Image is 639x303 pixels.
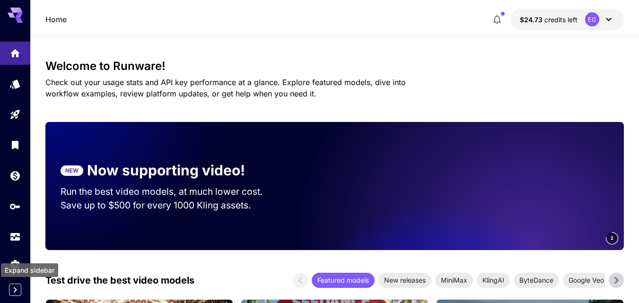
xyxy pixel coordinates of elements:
span: Google Veo [563,275,610,285]
p: Save up to $500 for every 1000 Kling assets. [61,199,281,212]
p: Test drive the best video models [45,273,194,287]
span: KlingAI [477,275,510,285]
p: Now supporting video! [87,160,245,181]
span: Featured models [312,275,375,285]
div: API Keys [9,200,21,212]
span: ByteDance [514,275,559,285]
button: $24.73245EG [510,9,624,30]
div: EG [585,12,599,26]
div: Home [9,44,21,56]
p: Run the best video models, at much lower cost. [61,185,281,199]
span: MiniMax [435,275,473,285]
div: ByteDance [514,273,559,288]
span: credits left [544,16,578,24]
span: New releases [378,275,431,285]
div: Featured models [312,273,375,288]
div: Playground [9,109,21,121]
div: Usage [9,231,21,243]
span: Check out your usage stats and API key performance at a glance. Explore featured models, dive int... [45,78,406,98]
div: Expand sidebar [1,263,58,277]
div: Models [9,78,21,90]
div: New releases [378,273,431,288]
div: Wallet [9,170,21,182]
nav: breadcrumb [45,14,67,25]
a: Home [45,14,67,25]
div: $24.73245 [520,15,578,25]
span: $24.73 [520,16,544,24]
h3: Welcome to Runware! [45,60,624,73]
button: Expand sidebar [9,284,21,296]
span: 2 [611,234,613,242]
div: KlingAI [477,273,510,288]
div: MiniMax [435,273,473,288]
div: Library [9,139,21,151]
p: NEW [65,166,79,175]
div: Settings [9,259,21,270]
div: Google Veo [563,273,610,288]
